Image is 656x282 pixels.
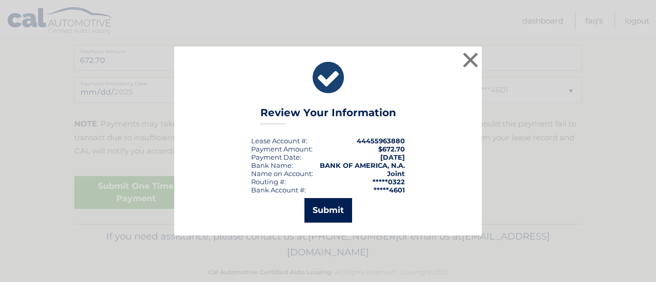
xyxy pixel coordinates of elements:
button: × [460,50,481,70]
div: : [251,153,301,161]
div: Payment Amount: [251,145,313,153]
div: Bank Name: [251,161,293,169]
button: Submit [304,198,352,223]
div: Bank Account #: [251,186,306,194]
span: [DATE] [380,153,405,161]
span: Payment Date [251,153,300,161]
strong: 44455963880 [357,137,405,145]
div: Name on Account: [251,169,313,178]
span: $672.70 [378,145,405,153]
strong: Joint [387,169,405,178]
h3: Review Your Information [260,106,396,124]
div: Routing #: [251,178,286,186]
div: Lease Account #: [251,137,307,145]
strong: BANK OF AMERICA, N.A. [320,161,405,169]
